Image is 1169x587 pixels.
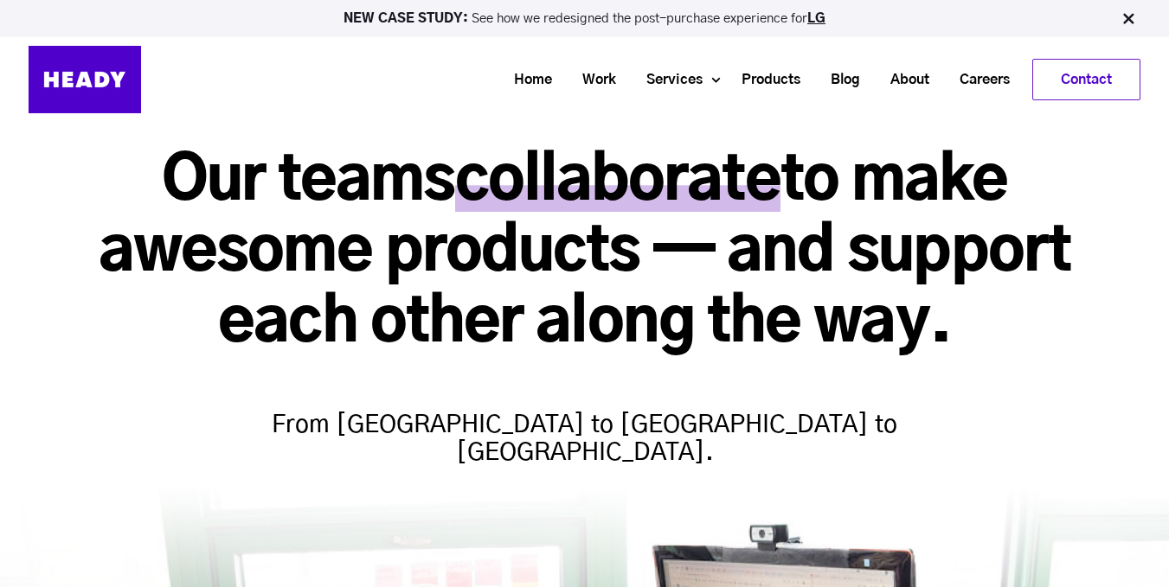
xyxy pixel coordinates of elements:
[344,12,472,25] strong: NEW CASE STUDY:
[492,64,561,96] a: Home
[1033,60,1140,99] a: Contact
[455,151,780,212] span: collaborate
[247,377,922,467] h4: From [GEOGRAPHIC_DATA] to [GEOGRAPHIC_DATA] to [GEOGRAPHIC_DATA].
[29,147,1140,360] h1: Our teams to make awesome products — and support each other along the way.
[938,64,1018,96] a: Careers
[1120,10,1137,28] img: Close Bar
[720,64,809,96] a: Products
[869,64,938,96] a: About
[561,64,625,96] a: Work
[29,46,141,113] img: Heady_Logo_Web-01 (1)
[8,12,1161,25] p: See how we redesigned the post-purchase experience for
[809,64,869,96] a: Blog
[625,64,711,96] a: Services
[807,12,825,25] a: LG
[158,59,1140,100] div: Navigation Menu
